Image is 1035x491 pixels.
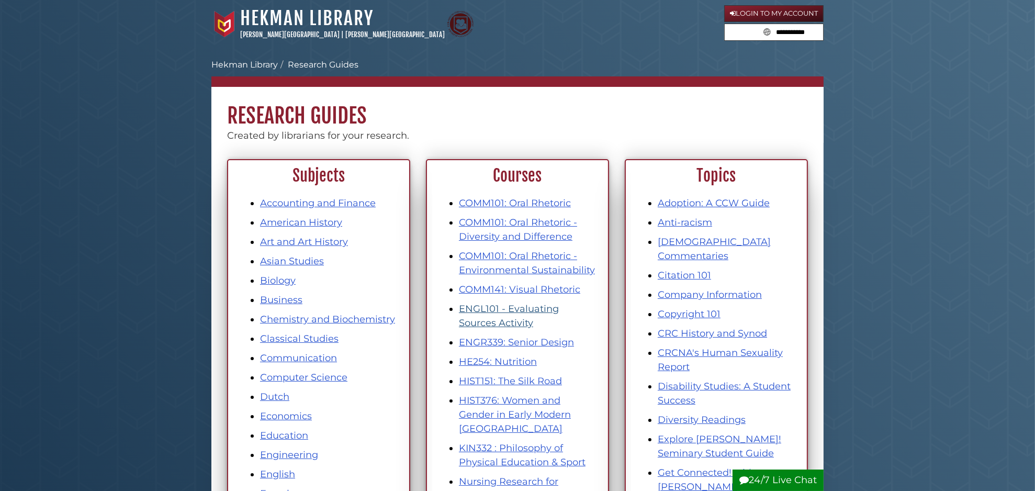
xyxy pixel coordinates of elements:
a: Art and Art History [260,236,348,248]
a: HE254: Nutrition [459,356,537,367]
a: Asian Studies [260,255,324,267]
a: Hekman Library [211,60,278,70]
a: Adoption: A CCW Guide [658,197,770,209]
a: Diversity Readings [658,414,746,426]
a: KIN332 : Philosophy of Physical Education & Sport [459,442,586,468]
nav: breadcrumb [211,59,824,87]
a: English [260,468,295,480]
a: Login to My Account [724,5,824,22]
a: [PERSON_NAME][GEOGRAPHIC_DATA] [240,30,340,39]
a: HIST151: The Silk Road [459,375,562,387]
button: Search [760,24,774,38]
a: Anti-racism [658,217,712,228]
a: CRC History and Synod [658,328,767,339]
a: Computer Science [260,372,347,383]
img: Calvin Theological Seminary [447,11,474,37]
span: Created by librarians for your research. [227,130,409,141]
a: Explore [PERSON_NAME]! Seminary Student Guide [658,433,781,459]
a: Research Guides [288,60,358,70]
a: Economics [260,410,312,422]
a: Copyright 101 [658,308,721,320]
a: COMM101: Oral Rhetoric [459,197,571,209]
span: | [341,30,344,39]
a: COMM101: Oral Rhetoric - Environmental Sustainability [459,250,595,276]
a: [DEMOGRAPHIC_DATA] Commentaries [658,236,771,262]
a: Engineering [260,449,318,461]
a: Hekman Library [240,7,374,30]
a: Chemistry and Biochemistry [260,314,395,325]
a: Citation 101 [658,270,711,281]
a: Business [260,294,302,306]
h2: Courses [433,166,602,186]
form: Search library guides, policies, and FAQs. [724,24,824,41]
a: [PERSON_NAME][GEOGRAPHIC_DATA] [345,30,445,39]
a: ENGR339: Senior Design [459,337,574,348]
a: Biology [260,275,296,286]
h1: Research Guides [211,87,824,129]
a: American History [260,217,342,228]
a: COMM141: Visual Rhetoric [459,284,580,295]
a: Dutch [260,391,289,403]
button: 24/7 Live Chat [733,470,824,491]
h2: Topics [632,166,801,186]
a: Education [260,430,308,441]
a: Accounting and Finance [260,197,376,209]
a: Classical Studies [260,333,339,344]
a: Communication [260,352,337,364]
a: HIST376: Women and Gender in Early Modern [GEOGRAPHIC_DATA] [459,395,571,434]
a: Disability Studies: A Student Success [658,381,791,406]
a: CRCNA's Human Sexuality Report [658,347,783,373]
img: Calvin University [211,11,238,37]
a: COMM101: Oral Rhetoric - Diversity and Difference [459,217,577,242]
a: Company Information [658,289,762,300]
h2: Subjects [234,166,403,186]
a: ENGL101 - Evaluating Sources Activity [459,303,559,329]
